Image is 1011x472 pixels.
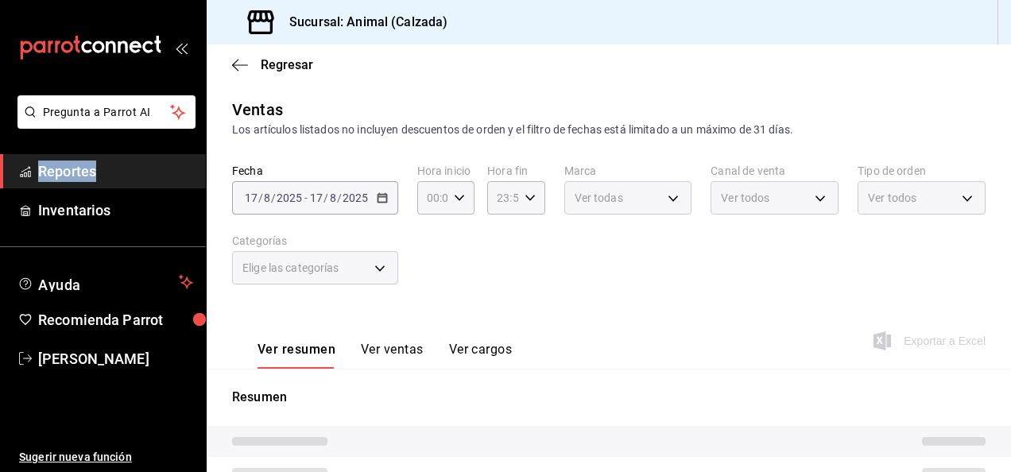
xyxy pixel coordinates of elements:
[19,451,132,463] font: Sugerir nueva función
[449,342,513,369] button: Ver cargos
[175,41,188,54] button: open_drawer_menu
[232,235,398,246] label: Categorías
[43,104,171,121] span: Pregunta a Parrot AI
[232,165,398,176] label: Fecha
[417,165,475,176] label: Hora inicio
[11,115,196,132] a: Pregunta a Parrot AI
[232,122,986,138] div: Los artículos listados no incluyen descuentos de orden y el filtro de fechas está limitado a un m...
[38,273,172,292] span: Ayuda
[304,192,308,204] span: -
[258,342,512,369] div: Pestañas de navegación
[277,13,447,32] h3: Sucursal: Animal (Calzada)
[38,163,96,180] font: Reportes
[232,388,986,407] p: Resumen
[38,202,110,219] font: Inventarios
[487,165,544,176] label: Hora fin
[232,57,313,72] button: Regresar
[564,165,692,176] label: Marca
[261,57,313,72] span: Regresar
[258,192,263,204] span: /
[342,192,369,204] input: ----
[17,95,196,129] button: Pregunta a Parrot AI
[868,190,916,206] span: Ver todos
[323,192,328,204] span: /
[309,192,323,204] input: --
[232,98,283,122] div: Ventas
[329,192,337,204] input: --
[244,192,258,204] input: --
[276,192,303,204] input: ----
[721,190,769,206] span: Ver todos
[263,192,271,204] input: --
[858,165,986,176] label: Tipo de orden
[711,165,839,176] label: Canal de venta
[38,350,149,367] font: [PERSON_NAME]
[38,311,163,328] font: Recomienda Parrot
[242,260,339,276] span: Elige las categorías
[575,190,623,206] span: Ver todas
[361,342,424,369] button: Ver ventas
[258,342,335,358] font: Ver resumen
[337,192,342,204] span: /
[271,192,276,204] span: /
